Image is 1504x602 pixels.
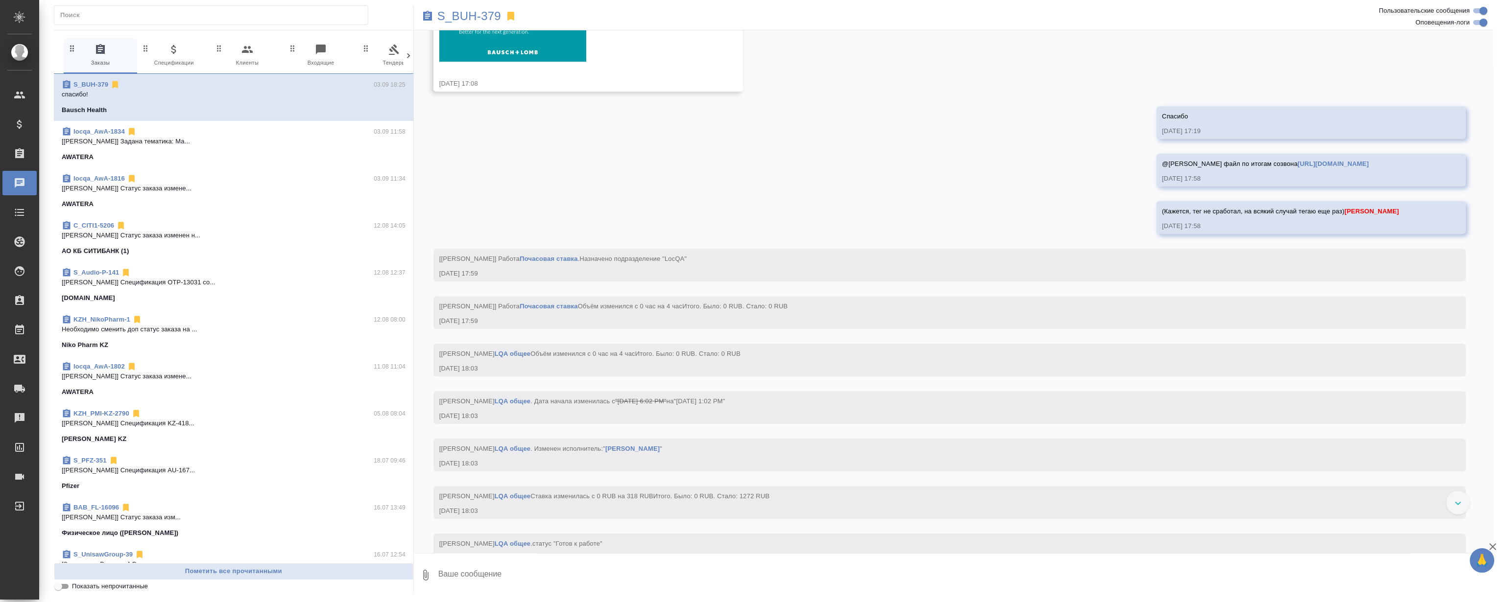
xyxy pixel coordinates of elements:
svg: Отписаться [110,80,120,90]
p: АО КБ СИТИБАНК (1) [62,246,129,256]
a: S_PFZ-351 [73,457,107,464]
a: KZH_NikoPharm-1 [73,316,130,323]
p: [PERSON_NAME] KZ [62,434,126,444]
div: locqa_AwA-181603.09 11:34[[PERSON_NAME]] Статус заказа измене...AWATERA [54,168,413,215]
a: KZH_PMI-KZ-2790 [73,410,129,417]
span: статус "Готов к работе" [532,540,602,547]
div: S_PFZ-35118.07 09:46[[PERSON_NAME]] Спецификация AU-167...Pfizer [54,450,413,497]
div: [DATE] 18:03 [439,364,1432,373]
span: [[PERSON_NAME]] Работа . [439,255,687,262]
span: Клиенты [215,44,280,68]
span: Итого. Было: 0 RUB. Стало: 0 RUB [635,350,740,357]
p: 11.08 11:04 [374,362,406,371]
svg: Отписаться [132,315,142,324]
span: [[PERSON_NAME] Объём изменился с 0 час на 4 час [439,350,740,357]
svg: Зажми и перетащи, чтобы поменять порядок вкладок [141,44,150,53]
span: Оповещения-логи [1415,18,1470,27]
a: [PERSON_NAME] [605,445,660,452]
div: S_BUH-37903.09 18:25спасибо!Bausch Health [54,74,413,121]
p: [[PERSON_NAME]] Спецификация KZ-418... [62,418,406,428]
a: Почасовая ставка [520,255,577,262]
svg: Отписаться [131,409,141,418]
p: [[PERSON_NAME]] Статус заказа измене... [62,184,406,193]
svg: Зажми и перетащи, чтобы поменять порядок вкладок [68,44,77,53]
span: [PERSON_NAME] [1344,208,1399,215]
p: Pfizer [62,481,79,491]
p: 18.07 09:46 [374,456,406,465]
p: [Загородних Виктория] Статус заказа изме... [62,559,406,569]
span: Тендеры [361,44,427,68]
a: locqa_AwA-1816 [73,175,125,182]
a: LQA общее [495,445,531,452]
span: Итого. Было: 0 RUB. Стало: 1272 RUB [653,492,769,500]
span: "[DATE] 1:02 PM" [674,397,725,405]
a: [URL][DOMAIN_NAME] [1298,160,1369,167]
a: S_BUH-379 [437,11,501,21]
span: 🙏 [1474,550,1490,571]
a: S_Audio-P-141 [73,269,119,276]
p: [[PERSON_NAME]] Статус заказа изм... [62,512,406,522]
p: 03.09 11:58 [374,127,406,137]
span: [[PERSON_NAME]] Работа Объём изменился с 0 час на 4 час [439,302,788,310]
p: Niko Pharm KZ [62,340,108,350]
a: locqa_AwA-1802 [73,363,125,370]
input: Поиск [60,8,368,22]
span: Входящие [288,44,354,68]
div: KZH_NikoPharm-112.08 08:00Необходимо сменить доп статус заказа на ...Niko Pharm KZ [54,309,413,356]
p: [[PERSON_NAME]] Задана тематика: Ма... [62,137,406,146]
span: Спецификации [141,44,207,68]
p: 16.07 12:54 [374,550,406,559]
div: locqa_AwA-180211.08 11:04[[PERSON_NAME]] Статус заказа измене...AWATERA [54,356,413,403]
svg: Зажми и перетащи, чтобы поменять порядок вкладок [288,44,297,53]
p: Bausch Health [62,105,107,115]
p: [[PERSON_NAME]] Статус заказа измене... [62,371,406,381]
span: Назначено подразделение "LocQA" [579,255,687,262]
div: [DATE] 18:03 [439,459,1432,468]
div: [DATE] 17:19 [1162,126,1432,136]
span: Спасибо [1162,113,1188,120]
svg: Отписаться [127,127,137,137]
span: (Кажется, тег не сработал, на всякий случай тегаю еще раз) [1162,208,1399,215]
span: Показать непрочитанные [72,581,148,591]
p: [[PERSON_NAME]] Спецификация OTP-13031 со... [62,278,406,287]
a: C_CITI1-5206 [73,222,114,229]
div: [DATE] 17:58 [1162,221,1432,231]
p: Физическое лицо ([PERSON_NAME]) [62,528,178,538]
a: Почасовая ставка [520,302,577,310]
p: [[PERSON_NAME]] Спецификация AU-167... [62,465,406,475]
span: "[DATE] 6:02 PM" [615,397,667,405]
span: [[PERSON_NAME] Ставка изменилась с 0 RUB на 318 RUB [439,492,770,500]
svg: Отписаться [121,503,131,512]
a: LQA общее [495,492,531,500]
a: LQA общее [495,540,531,547]
p: AWATERA [62,199,94,209]
p: AWATERA [62,387,94,397]
p: 03.09 18:25 [374,80,406,90]
span: [[PERSON_NAME] . Изменен исполнитель: [439,445,662,452]
a: locqa_AwA-1834 [73,128,125,135]
p: 12.08 08:00 [374,315,406,324]
p: [DOMAIN_NAME] [62,293,115,303]
a: S_BUH-379 [73,81,108,88]
div: [DATE] 17:59 [439,316,1432,326]
p: 16.07 13:49 [374,503,406,512]
span: Итого. Было: 0 RUB. Стало: 0 RUB [682,302,788,310]
button: 🙏 [1470,548,1494,573]
p: [[PERSON_NAME]] Статус заказа изменен н... [62,231,406,240]
p: 12.08 14:05 [374,221,406,231]
div: S_UnisawGroup-3916.07 12:54[Загородних Виктория] Статус заказа изме...Unisaw Group [54,544,413,591]
span: Пользовательские сообщения [1379,6,1470,16]
svg: Отписаться [121,268,131,278]
span: [[PERSON_NAME] . [439,540,602,547]
p: AWATERA [62,152,94,162]
svg: Отписаться [116,221,126,231]
svg: Отписаться [109,456,119,465]
button: Пометить все прочитанными [54,563,413,580]
div: BAB_FL-1609616.07 13:49[[PERSON_NAME]] Статус заказа изм...Физическое лицо ([PERSON_NAME]) [54,497,413,544]
div: S_Audio-P-14112.08 12:37[[PERSON_NAME]] Спецификация OTP-13031 со...[DOMAIN_NAME] [54,262,413,309]
p: Необходимо сменить доп статус заказа на ... [62,324,406,334]
div: [DATE] 17:58 [1162,174,1432,184]
span: Заказы [68,44,133,68]
span: Пометить все прочитанными [59,566,408,577]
